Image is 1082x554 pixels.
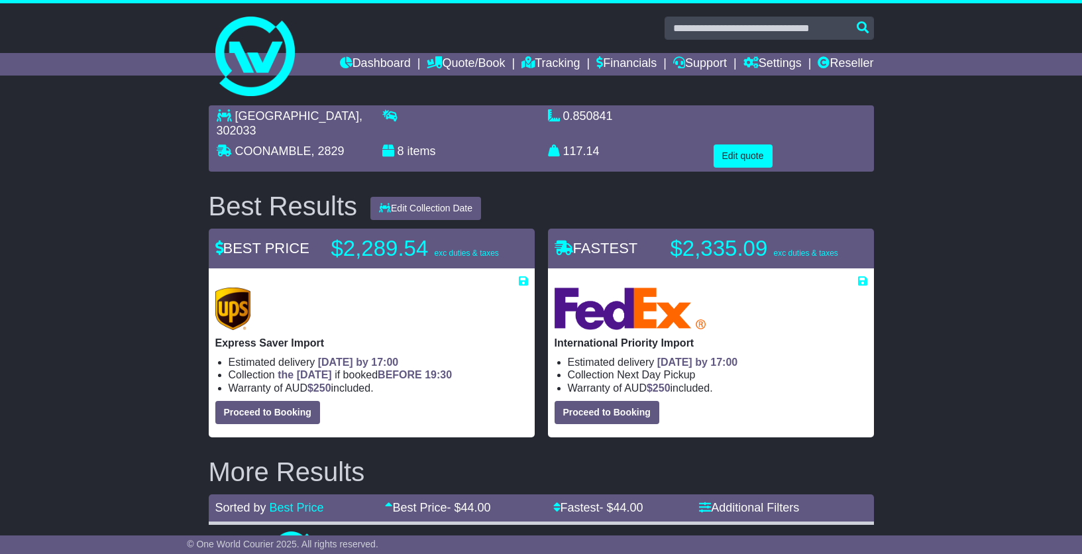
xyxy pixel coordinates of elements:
span: BEST PRICE [215,240,309,256]
a: Tracking [521,53,580,76]
span: Sorted by [215,501,266,514]
span: $ [307,382,331,394]
span: 44.00 [460,501,490,514]
span: 19:30 [425,369,452,380]
span: 117.14 [563,144,600,158]
a: Reseller [818,53,873,76]
li: Warranty of AUD included. [229,382,528,394]
span: [DATE] by 17:00 [657,357,738,368]
div: Best Results [202,192,364,221]
span: 250 [313,382,331,394]
span: exc duties & taxes [773,249,838,258]
a: Fastest- $44.00 [553,501,643,514]
span: , 2829 [311,144,345,158]
button: Edit Collection Date [370,197,481,220]
span: 44.00 [614,501,643,514]
a: Dashboard [340,53,411,76]
span: 8 [398,144,404,158]
span: © One World Courier 2025. All rights reserved. [187,539,378,549]
a: Financials [596,53,657,76]
h2: More Results [209,457,874,486]
span: exc duties & taxes [434,249,498,258]
span: 250 [653,382,671,394]
span: BEFORE [378,369,422,380]
a: Best Price- $44.00 [385,501,490,514]
p: $2,335.09 [671,235,838,262]
a: Best Price [270,501,324,514]
img: UPS (new): Express Saver Import [215,288,251,330]
button: Proceed to Booking [215,401,320,424]
span: 0.850841 [563,109,613,123]
button: Edit quote [714,144,773,168]
button: Proceed to Booking [555,401,659,424]
span: FASTEST [555,240,638,256]
li: Collection [229,368,528,381]
a: Settings [743,53,802,76]
a: Additional Filters [699,501,799,514]
li: Warranty of AUD included. [568,382,867,394]
li: Estimated delivery [568,356,867,368]
span: Next Day Pickup [617,369,695,380]
li: Estimated delivery [229,356,528,368]
a: Quote/Book [427,53,505,76]
span: [GEOGRAPHIC_DATA] [235,109,359,123]
span: if booked [278,369,452,380]
span: $ [647,382,671,394]
p: International Priority Import [555,337,867,349]
li: Collection [568,368,867,381]
span: the [DATE] [278,369,331,380]
img: FedEx Express: International Priority Import [555,288,706,330]
span: items [407,144,436,158]
span: COONAMBLE [235,144,311,158]
p: Express Saver Import [215,337,528,349]
span: - $ [600,501,643,514]
a: Support [673,53,727,76]
span: , 302033 [217,109,362,137]
span: [DATE] by 17:00 [318,357,399,368]
span: - $ [447,501,490,514]
p: $2,289.54 [331,235,499,262]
